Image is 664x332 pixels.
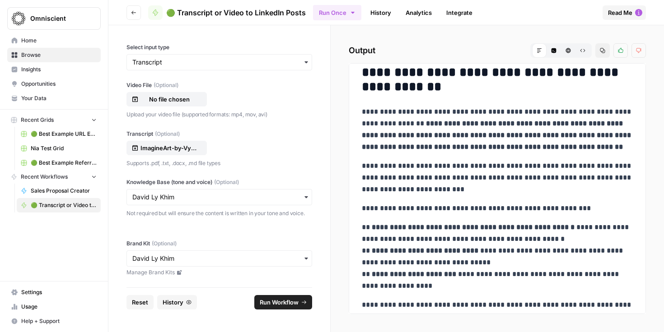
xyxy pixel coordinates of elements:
[21,288,97,296] span: Settings
[7,285,101,300] a: Settings
[157,295,197,309] button: History
[31,130,97,138] span: 🟢 Best Example URL Extractor Grid (3)
[21,94,97,102] span: Your Data
[126,43,312,51] label: Select input type
[140,95,198,104] p: No file chosen
[17,141,101,156] a: Nia Test Grid
[17,156,101,170] a: 🟢 Best Example Referring Domains Finder Grid (1)
[21,173,68,181] span: Recent Workflows
[21,51,97,59] span: Browse
[313,5,361,20] button: Run Once
[7,300,101,314] a: Usage
[260,298,299,307] span: Run Workflow
[441,5,478,20] a: Integrate
[166,7,306,18] span: 🟢 Transcript or Video to LinkedIn Posts
[21,317,97,325] span: Help + Support
[126,268,312,277] a: Manage Brand Kits
[21,37,97,45] span: Home
[365,5,397,20] a: History
[132,193,306,202] input: David Ly Khim
[126,295,154,309] button: Reset
[7,33,101,48] a: Home
[126,110,312,119] p: Upload your video file (supported formats: mp4, mov, avi)
[10,10,27,27] img: Omniscient Logo
[7,77,101,91] a: Opportunities
[21,80,97,88] span: Opportunities
[148,5,306,20] a: 🟢 Transcript or Video to LinkedIn Posts
[132,254,306,263] input: David Ly Khim
[400,5,437,20] a: Analytics
[126,92,207,106] button: No file chosen
[214,178,239,186] span: (Optional)
[126,130,312,138] label: Transcript
[163,298,183,307] span: History
[7,62,101,77] a: Insights
[132,298,148,307] span: Reset
[126,240,312,248] label: Brand Kit
[132,58,306,67] input: Transcript
[31,159,97,167] span: 🟢 Best Example Referring Domains Finder Grid (1)
[17,198,101,212] a: 🟢 Transcript or Video to LinkedIn Posts
[17,184,101,198] a: Sales Proposal Creator
[140,143,198,152] p: ImagineArt-by-Vyro-Omniscient-Organic-Growth-Consultation-80bd6c93-bb60.pdf
[30,14,85,23] span: Omniscient
[603,5,646,20] button: Read Me
[17,127,101,141] a: 🟢 Best Example URL Extractor Grid (3)
[31,201,97,209] span: 🟢 Transcript or Video to LinkedIn Posts
[154,81,178,89] span: (Optional)
[21,303,97,311] span: Usage
[126,81,312,89] label: Video File
[21,65,97,74] span: Insights
[155,130,180,138] span: (Optional)
[7,170,101,184] button: Recent Workflows
[31,187,97,195] span: Sales Proposal Creator
[152,240,177,248] span: (Optional)
[7,7,101,30] button: Workspace: Omniscient
[31,144,97,152] span: Nia Test Grid
[349,43,646,58] h2: Output
[7,314,101,328] button: Help + Support
[254,295,312,309] button: Run Workflow
[126,178,312,186] label: Knowledge Base (tone and voice)
[126,159,312,168] p: Supports .pdf, .txt, .docx, .md file types
[7,91,101,106] a: Your Data
[21,116,54,124] span: Recent Grids
[7,113,101,127] button: Recent Grids
[126,141,207,155] button: ImagineArt-by-Vyro-Omniscient-Organic-Growth-Consultation-80bd6c93-bb60.pdf
[126,209,312,218] p: Not required but will ensure the content is written in your tone and voice.
[608,8,632,17] span: Read Me
[7,48,101,62] a: Browse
